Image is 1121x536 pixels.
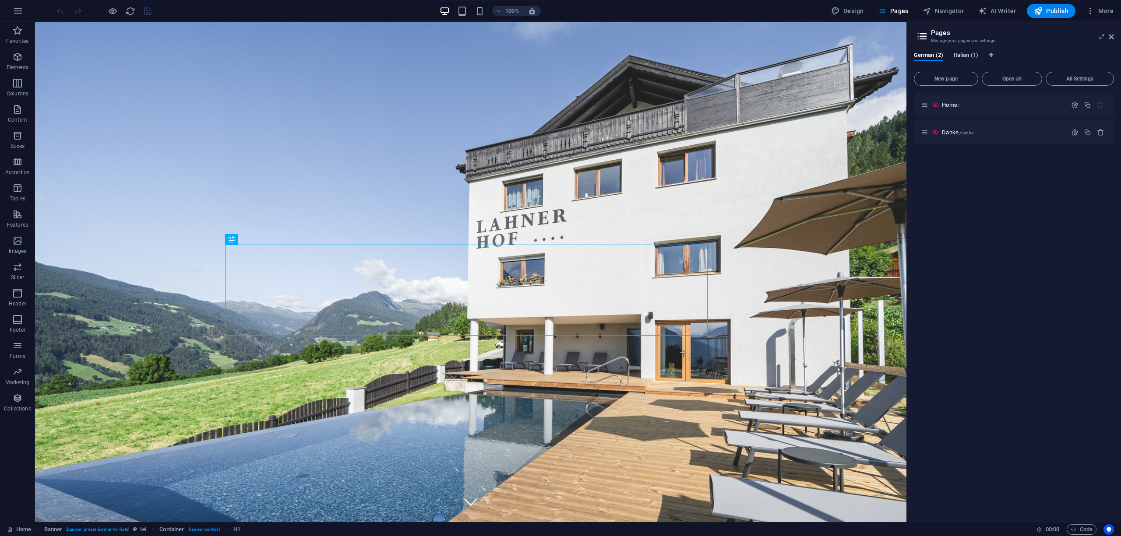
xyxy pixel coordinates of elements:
i: On resize automatically adjust zoom level to fit chosen device. [528,7,536,15]
p: Elements [7,64,29,71]
p: Images [9,248,27,255]
div: Settings [1071,129,1079,136]
h2: Pages [931,29,1114,37]
p: Collections [4,405,31,412]
button: Design [828,4,867,18]
span: Publish [1034,7,1068,15]
button: Navigator [919,4,968,18]
span: Open all [986,76,1038,81]
span: Click to select. Double-click to edit [233,524,240,535]
span: Pages [878,7,908,15]
span: /danke [959,130,973,135]
nav: breadcrumb [44,524,240,535]
i: This element contains a background [141,527,146,532]
div: Danke/danke [939,130,1067,135]
span: . banner .preset-banner-v3-hotel [66,524,130,535]
i: This element is a customizable preset [133,527,137,532]
span: : [1052,526,1053,532]
p: Accordion [5,169,30,176]
button: reload [125,6,135,16]
p: Favorites [6,38,28,45]
span: Click to select. Double-click to edit [44,524,63,535]
div: The startpage cannot be deleted [1097,101,1104,109]
div: Language Tabs [914,52,1114,68]
span: German (2) [914,50,943,62]
span: AI Writer [978,7,1016,15]
p: Boxes [11,143,25,150]
span: Click to open page [942,102,960,108]
p: Header [9,300,26,307]
div: Remove [1097,129,1104,136]
div: Design (Ctrl+Alt+Y) [828,4,867,18]
button: More [1082,4,1117,18]
div: Duplicate [1084,129,1091,136]
span: More [1086,7,1114,15]
button: AI Writer [975,4,1020,18]
p: Footer [10,326,25,333]
span: Click to select. Double-click to edit [159,524,184,535]
span: . banner-content [187,524,219,535]
button: Open all [982,72,1042,86]
span: All Settings [1050,76,1110,81]
span: Design [831,7,864,15]
span: Navigator [923,7,964,15]
button: Publish [1027,4,1075,18]
p: Marketing [5,379,29,386]
button: 100% [492,6,523,16]
span: 00 00 [1046,524,1059,535]
p: Tables [10,195,25,202]
span: Italian (1) [954,50,978,62]
a: Click to cancel selection. Double-click to open Pages [7,524,31,535]
p: Columns [7,90,28,97]
button: Click here to leave preview mode and continue editing [107,6,118,16]
i: Reload page [125,6,135,16]
button: Usercentrics [1103,524,1114,535]
div: Home/ [939,102,1067,108]
span: New page [918,76,974,81]
p: Slider [11,274,25,281]
span: Code [1071,524,1093,535]
h3: Manage your pages and settings [931,37,1096,45]
p: Content [8,116,27,123]
h6: Session time [1036,524,1060,535]
p: Features [7,221,28,228]
button: Code [1067,524,1096,535]
div: Duplicate [1084,101,1091,109]
p: Forms [10,353,25,360]
span: / [958,103,960,108]
span: Click to open page [942,129,973,136]
button: New page [914,72,978,86]
div: Settings [1071,101,1079,109]
button: All Settings [1046,72,1114,86]
button: Pages [874,4,912,18]
h6: 100% [505,6,519,16]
